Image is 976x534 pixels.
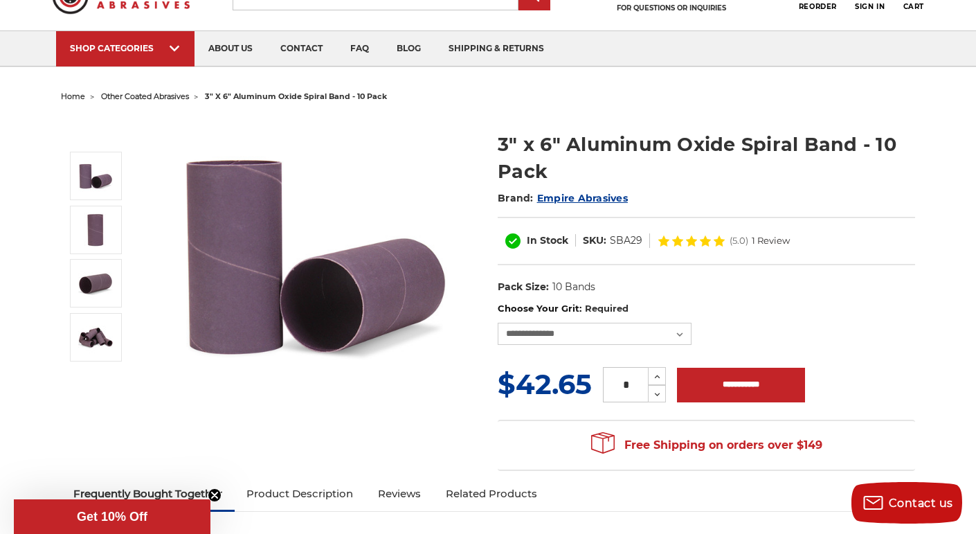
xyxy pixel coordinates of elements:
span: Sign In [855,2,885,11]
h1: 3" x 6" Aluminum Oxide Spiral Band - 10 Pack [498,131,915,185]
span: Get 10% Off [77,510,147,524]
dt: Pack Size: [498,280,549,294]
a: other coated abrasives [101,91,189,101]
img: 3" x 6" AOX Spiral Bands [78,320,113,355]
a: Reviews [365,479,433,509]
dt: SKU: [583,233,606,248]
label: Choose Your Grit: [498,302,915,316]
button: Contact us [851,482,962,524]
dd: SBA29 [610,233,642,248]
span: Free Shipping on orders over $149 [591,431,822,459]
span: In Stock [527,234,568,247]
div: Get 10% OffClose teaser [14,499,210,534]
a: Frequently Bought Together [61,479,235,509]
a: faq [336,31,383,66]
span: Cart [903,2,924,11]
img: 3" x 6" Aluminum Oxide Spiral Bands [78,266,113,301]
dd: 10 Bands [552,280,595,294]
div: SHOP CATEGORIES [70,43,181,53]
a: shipping & returns [435,31,558,66]
span: Contact us [889,497,953,510]
img: 3" x 6" Spiral Bands Aluminum Oxide [177,116,454,393]
span: 1 Review [752,236,790,245]
span: (5.0) [730,236,748,245]
span: Reorder [799,2,837,11]
img: 3" x 6" Spiral Bands Aluminum Oxide [78,159,113,193]
a: home [61,91,85,101]
img: 3" x 6" Spiral Bands AOX [78,213,113,247]
a: blog [383,31,435,66]
a: about us [195,31,266,66]
a: Related Products [433,479,550,509]
button: Close teaser [208,488,222,502]
span: Brand: [498,192,534,204]
a: Product Description [235,479,366,509]
span: $42.65 [498,367,592,401]
a: contact [266,31,336,66]
a: Empire Abrasives [537,192,628,204]
small: Required [585,303,629,314]
span: 3" x 6" aluminum oxide spiral band - 10 pack [205,91,387,101]
p: FOR QUESTIONS OR INQUIRIES [586,3,757,12]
